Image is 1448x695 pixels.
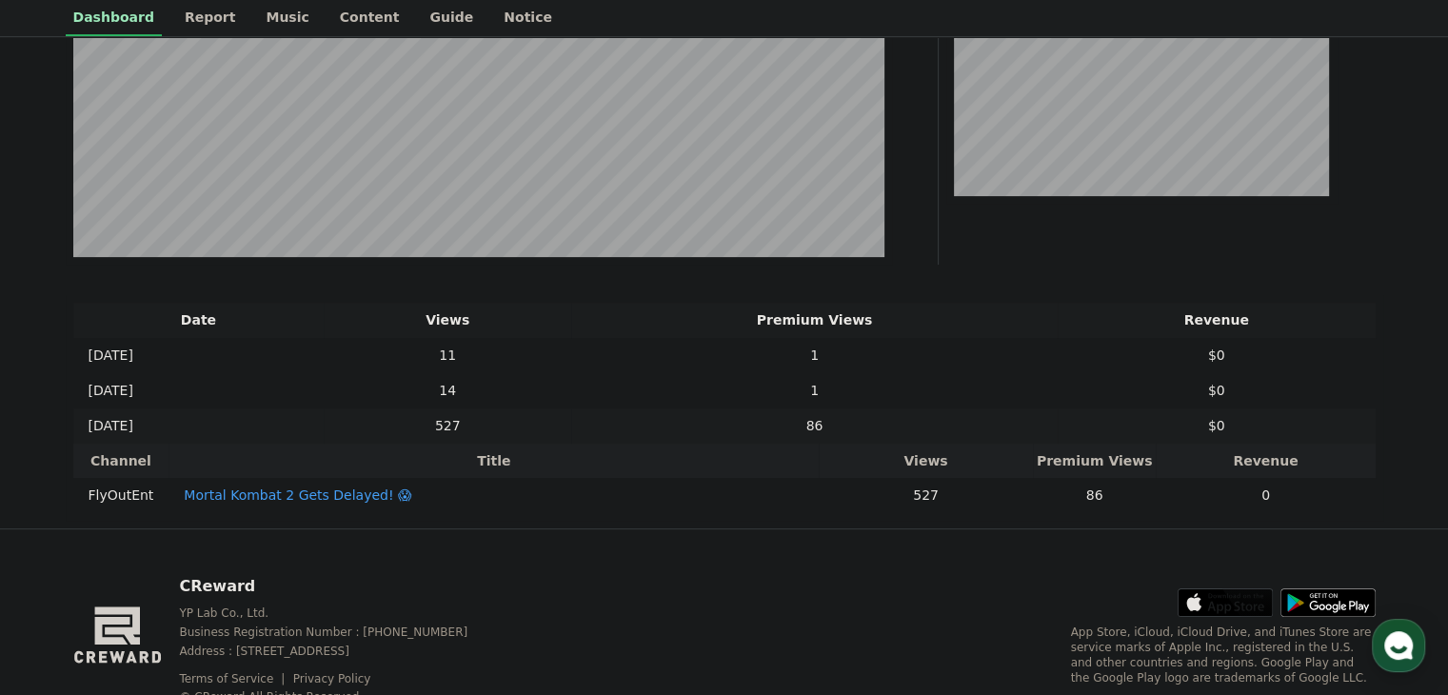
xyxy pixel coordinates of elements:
td: 11 [324,338,571,373]
th: Views [819,444,1033,478]
td: 86 [1033,478,1157,513]
th: Premium Views [571,303,1058,338]
td: 527 [324,408,571,444]
td: $0 [1058,408,1376,444]
td: 1 [571,373,1058,408]
th: Revenue [1156,444,1375,478]
p: Address : [STREET_ADDRESS] [179,644,498,659]
a: Messages [126,537,246,585]
th: Title [169,444,819,478]
p: [DATE] [89,381,133,401]
a: Home [6,537,126,585]
td: FlyOutEnt [73,478,169,513]
th: Views [324,303,571,338]
td: 527 [819,478,1033,513]
td: 14 [324,373,571,408]
span: Settings [282,566,328,581]
span: Messages [158,566,214,582]
button: Mortal Kombat 2 Gets Delayed! 😱 [184,486,411,505]
a: Privacy Policy [293,672,371,685]
th: Date [73,303,325,338]
p: Business Registration Number : [PHONE_NUMBER] [179,625,498,640]
th: Revenue [1058,303,1376,338]
p: YP Lab Co., Ltd. [179,606,498,621]
a: Settings [246,537,366,585]
td: 1 [571,338,1058,373]
td: $0 [1058,338,1376,373]
p: CReward [179,575,498,598]
th: Premium Views [1033,444,1157,478]
td: 0 [1156,478,1375,513]
a: Terms of Service [179,672,288,685]
th: Channel [73,444,169,478]
p: App Store, iCloud, iCloud Drive, and iTunes Store are service marks of Apple Inc., registered in ... [1071,625,1376,685]
td: 86 [571,408,1058,444]
p: [DATE] [89,416,133,436]
span: Home [49,566,82,581]
td: $0 [1058,373,1376,408]
p: [DATE] [89,346,133,366]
